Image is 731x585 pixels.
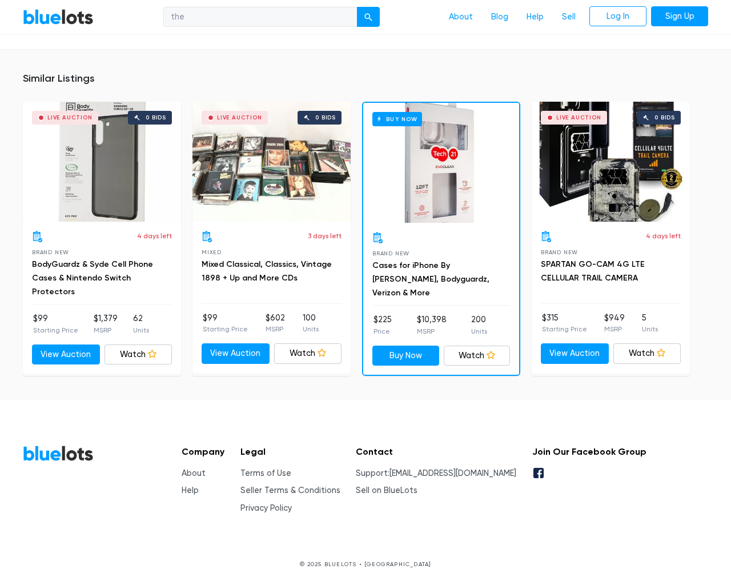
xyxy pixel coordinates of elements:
a: Watch [105,344,172,365]
a: View Auction [202,343,270,364]
a: [EMAIL_ADDRESS][DOMAIN_NAME] [389,468,516,478]
a: BodyGuardz & Syde Cell Phone Cases & Nintendo Switch Protectors [32,259,153,296]
a: Live Auction 0 bids [532,102,690,222]
a: Blog [482,6,517,28]
li: $602 [266,312,285,335]
p: Units [303,324,319,334]
input: Search for inventory [163,7,358,27]
p: 3 days left [308,231,342,241]
a: View Auction [541,343,609,364]
li: $1,379 [94,312,118,335]
a: Live Auction 0 bids [192,102,351,222]
p: MSRP [94,325,118,335]
a: Live Auction 0 bids [23,102,181,222]
p: Starting Price [33,325,78,335]
h5: Similar Listings [23,73,708,85]
a: BlueLots [23,9,94,25]
h5: Join Our Facebook Group [532,446,646,457]
li: $225 [373,314,392,336]
h5: Contact [356,446,516,457]
span: Brand New [541,249,578,255]
a: Help [517,6,553,28]
h5: Company [182,446,224,457]
p: Starting Price [203,324,248,334]
p: © 2025 BLUELOTS • [GEOGRAPHIC_DATA] [23,560,708,568]
p: Price [373,326,392,336]
a: Buy Now [363,103,519,223]
span: Brand New [32,249,69,255]
span: Brand New [372,250,409,257]
a: Sell [553,6,585,28]
li: 5 [642,312,658,335]
a: Privacy Policy [240,503,292,513]
p: MSRP [417,326,447,336]
li: $99 [33,312,78,335]
a: Sign Up [651,6,708,27]
li: $949 [604,312,625,335]
p: 4 days left [137,231,172,241]
a: About [440,6,482,28]
a: Watch [613,343,681,364]
a: Buy Now [372,346,439,366]
h6: Buy Now [372,112,422,126]
a: BlueLots [23,445,94,462]
p: Units [133,325,149,335]
div: 0 bids [146,115,166,121]
li: $315 [542,312,587,335]
a: Help [182,486,199,495]
p: Units [471,326,487,336]
div: 0 bids [654,115,675,121]
p: Units [642,324,658,334]
a: View Auction [32,344,100,365]
div: Live Auction [556,115,601,121]
p: 4 days left [646,231,681,241]
p: MSRP [604,324,625,334]
p: MSRP [266,324,285,334]
div: Live Auction [217,115,262,121]
a: Watch [274,343,342,364]
a: Seller Terms & Conditions [240,486,340,495]
p: Starting Price [542,324,587,334]
a: Sell on BlueLots [356,486,417,495]
li: Support: [356,467,516,480]
span: Mixed [202,249,222,255]
li: 62 [133,312,149,335]
a: Log In [589,6,646,27]
div: Live Auction [47,115,93,121]
a: Cases for iPhone By [PERSON_NAME], Bodyguardz, Verizon & More [372,261,489,298]
li: $10,398 [417,314,447,336]
a: Terms of Use [240,468,291,478]
li: 100 [303,312,319,335]
a: About [182,468,206,478]
a: Watch [444,346,511,366]
a: Mixed Classical, Classics, Vintage 1898 + Up and More CDs [202,259,332,283]
li: 200 [471,314,487,336]
h5: Legal [240,446,340,457]
a: SPARTAN GO-CAM 4G LTE CELLULAR TRAIL CAMERA [541,259,645,283]
div: 0 bids [315,115,336,121]
li: $99 [203,312,248,335]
